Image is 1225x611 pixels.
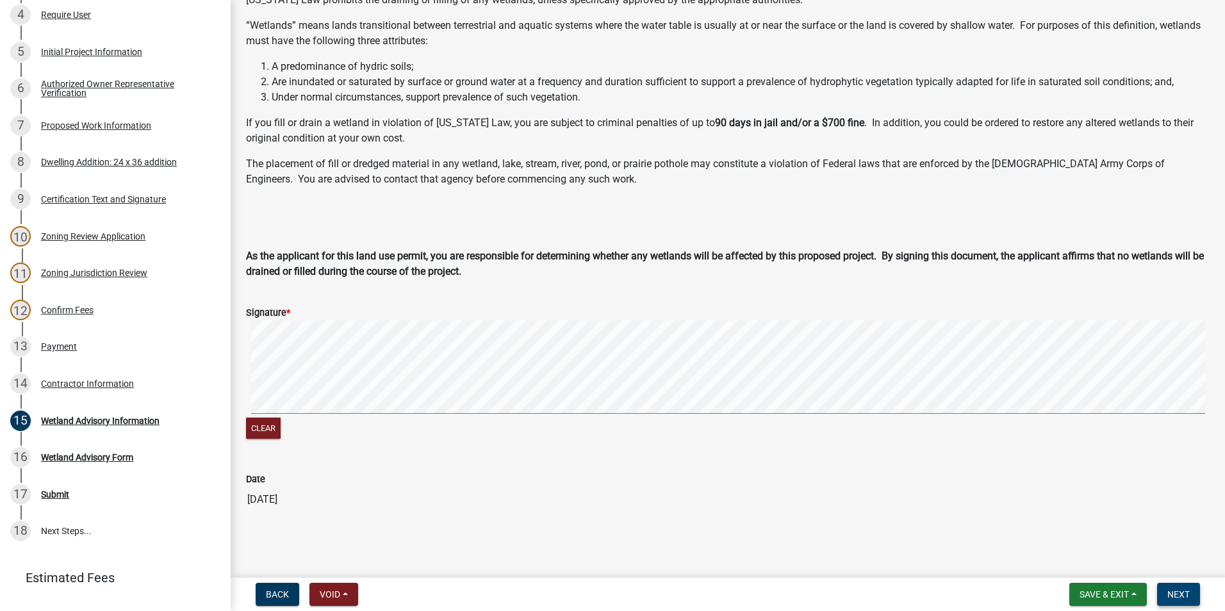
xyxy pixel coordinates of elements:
[41,158,177,167] div: Dwelling Addition: 24 x 36 addition
[715,117,864,129] strong: 90 days in jail and/or a $700 fine
[272,90,1210,105] li: Under normal circumstances, support prevalence of such vegetation.
[10,78,31,99] div: 6
[10,263,31,283] div: 11
[41,195,166,204] div: Certification Text and Signature
[41,305,94,314] div: Confirm Fees
[10,521,31,541] div: 18
[10,484,31,505] div: 17
[1080,589,1129,599] span: Save & Exit
[1167,589,1190,599] span: Next
[246,115,1210,146] p: If you fill or drain a wetland in violation of [US_STATE] Law, you are subject to criminal penalt...
[41,121,151,130] div: Proposed Work Information
[41,416,160,425] div: Wetland Advisory Information
[41,268,147,277] div: Zoning Jurisdiction Review
[1069,583,1147,606] button: Save & Exit
[10,336,31,357] div: 13
[10,226,31,247] div: 10
[10,447,31,468] div: 16
[41,79,210,97] div: Authorized Owner Representative Verification
[10,565,210,591] a: Estimated Fees
[41,10,91,19] div: Require User
[10,115,31,136] div: 7
[246,418,281,439] button: Clear
[41,453,133,462] div: Wetland Advisory Form
[1157,583,1200,606] button: Next
[320,589,340,599] span: Void
[41,342,77,351] div: Payment
[41,379,134,388] div: Contractor Information
[309,583,358,606] button: Void
[41,232,145,241] div: Zoning Review Application
[272,59,1210,74] li: A predominance of hydric soils;
[266,589,289,599] span: Back
[10,4,31,25] div: 4
[246,156,1210,187] p: The placement of fill or dredged material in any wetland, lake, stream, river, pond, or prairie p...
[10,189,31,209] div: 9
[246,475,265,484] label: Date
[246,309,290,318] label: Signature
[272,74,1210,90] li: Are inundated or saturated by surface or ground water at a frequency and duration sufficient to s...
[256,583,299,606] button: Back
[10,152,31,172] div: 8
[10,42,31,62] div: 5
[41,490,69,499] div: Submit
[246,18,1210,49] p: “Wetlands” means lands transitional between terrestrial and aquatic systems where the water table...
[10,411,31,431] div: 15
[246,250,1204,277] strong: As the applicant for this land use permit, you are responsible for determining whether any wetlan...
[10,300,31,320] div: 12
[41,47,142,56] div: Initial Project Information
[10,373,31,394] div: 14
